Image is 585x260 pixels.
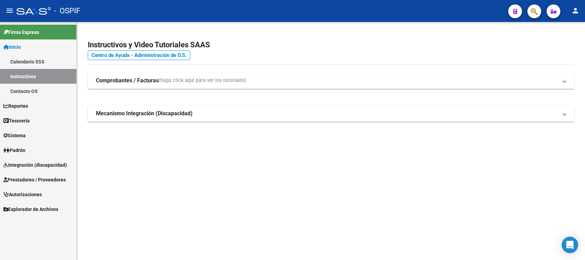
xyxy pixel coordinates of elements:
span: Prestadores / Proveedores [3,176,66,184]
h2: Instructivos y Video Tutoriales SAAS [88,38,574,51]
span: Reportes [3,102,28,110]
mat-expansion-panel-header: Comprobantes / Facturas(haga click aquí para ver los tutoriales) [88,72,574,89]
span: Explorador de Archivos [3,205,58,213]
span: Padrón [3,146,25,154]
span: Sistema [3,132,26,139]
span: Inicio [3,43,21,51]
a: Centro de Ayuda - Administración de O.S. [88,50,190,60]
span: Autorizaciones [3,191,42,198]
strong: Comprobantes / Facturas [96,77,159,84]
span: Tesorería [3,117,30,125]
div: Open Intercom Messenger [562,237,578,253]
mat-icon: menu [5,7,14,15]
span: Firma Express [3,28,39,36]
strong: Mecanismo Integración (Discapacidad) [96,110,193,117]
span: Integración (discapacidad) [3,161,67,169]
span: (haga click aquí para ver los tutoriales) [159,77,246,84]
mat-expansion-panel-header: Mecanismo Integración (Discapacidad) [88,105,574,122]
mat-icon: person [571,7,580,15]
span: - OSPIF [54,3,80,19]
